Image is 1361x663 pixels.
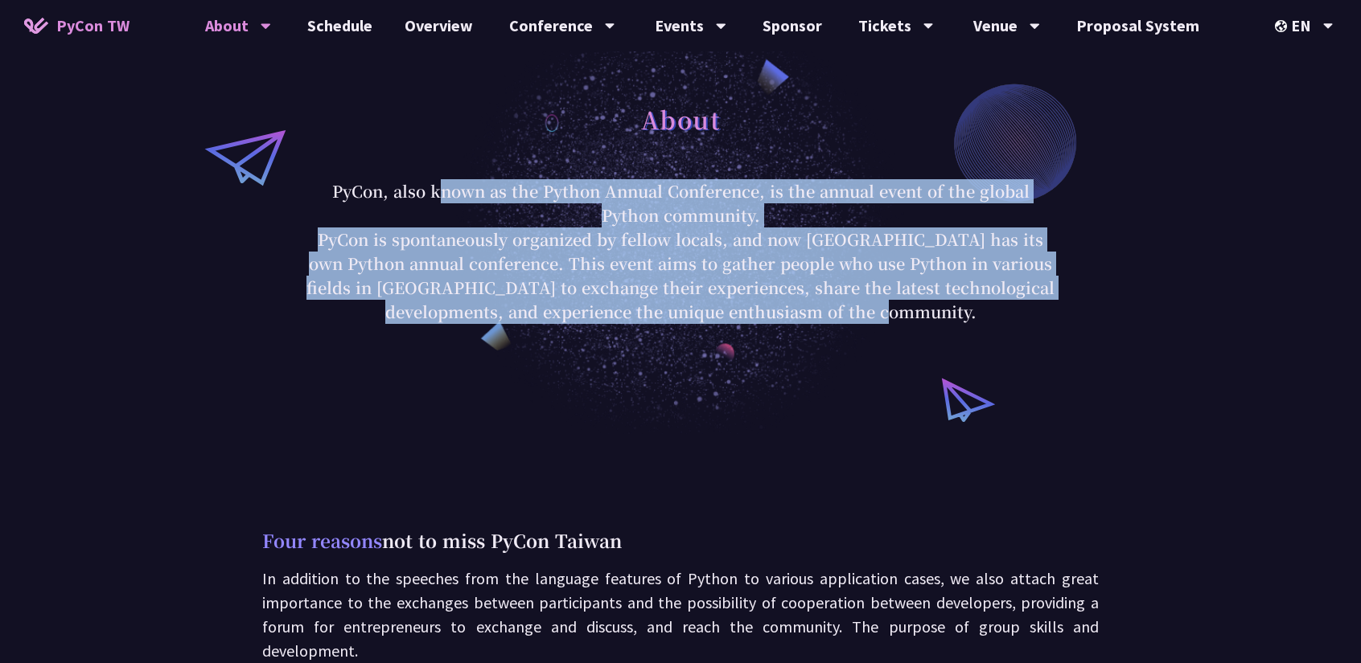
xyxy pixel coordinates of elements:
p: In addition to the speeches from the language features of Python to various application cases, we... [262,567,1099,663]
span: PyCon TW [56,14,130,38]
img: Locale Icon [1275,20,1291,32]
p: not to miss PyCon Taiwan [262,526,1099,555]
img: Home icon of PyCon TW 2025 [24,18,48,34]
span: Four reasons [262,527,382,553]
p: PyCon, also known as the Python Annual Conference, is the annual event of the global Python commu... [306,179,1055,227]
a: PyCon TW [8,6,146,46]
p: PyCon is spontaneously organized by fellow locals, and now [GEOGRAPHIC_DATA] has its own Python a... [306,227,1055,324]
h1: About [641,95,721,143]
